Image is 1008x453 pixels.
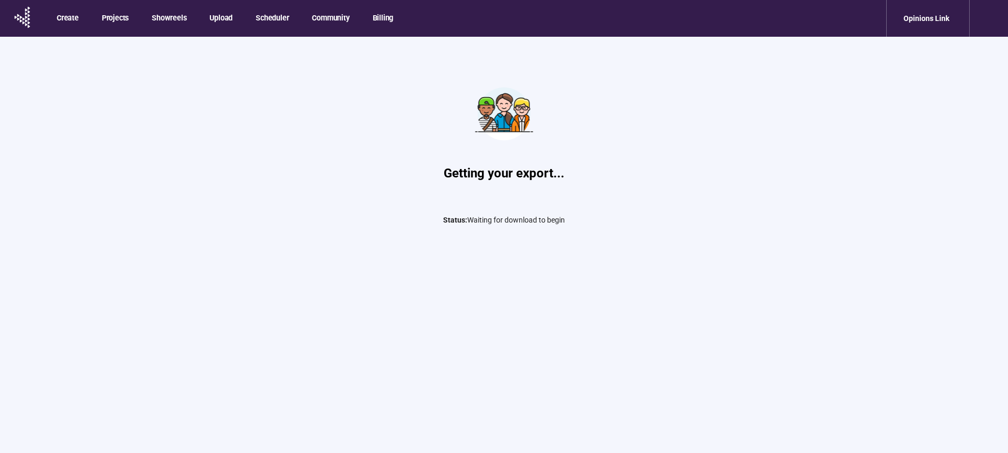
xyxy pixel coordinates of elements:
button: Showreels [143,6,194,28]
button: Scheduler [247,6,296,28]
img: Teamwork [465,75,543,153]
button: Community [303,6,356,28]
span: Status: [443,216,467,224]
p: Waiting for download to begin [346,214,661,226]
button: Billing [364,6,401,28]
button: Create [48,6,86,28]
button: Projects [93,6,136,28]
button: Upload [201,6,240,28]
h1: Getting your export... [346,164,661,184]
div: Opinions Link [897,8,955,28]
